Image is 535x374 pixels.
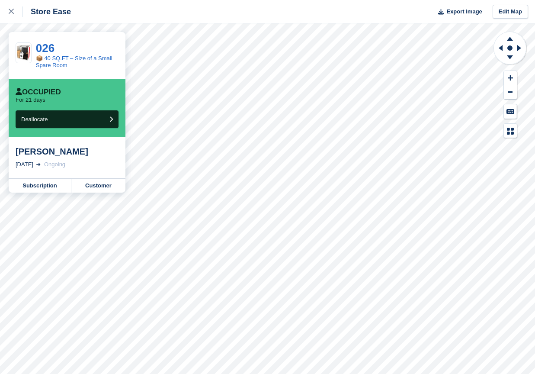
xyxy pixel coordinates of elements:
[493,5,528,19] a: Edit Map
[16,146,119,157] div: [PERSON_NAME]
[36,163,41,166] img: arrow-right-light-icn-cde0832a797a2874e46488d9cf13f60e5c3a73dbe684e267c42b8395dfbc2abf.svg
[16,160,33,169] div: [DATE]
[504,71,517,85] button: Zoom In
[36,42,54,55] a: 026
[36,55,112,68] a: 📦 40 SQ.FT – Size of a Small Spare Room
[23,6,71,17] div: Store Ease
[71,179,125,193] a: Customer
[446,7,482,16] span: Export Image
[16,97,45,103] p: For 21 days
[16,110,119,128] button: Deallocate
[16,88,61,97] div: Occupied
[21,116,48,123] span: Deallocate
[433,5,482,19] button: Export Image
[44,160,65,169] div: Ongoing
[504,124,517,138] button: Map Legend
[9,179,71,193] a: Subscription
[16,45,31,61] img: 35%20SQ%20FT%20Unit.jpg
[504,104,517,119] button: Keyboard Shortcuts
[504,85,517,100] button: Zoom Out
